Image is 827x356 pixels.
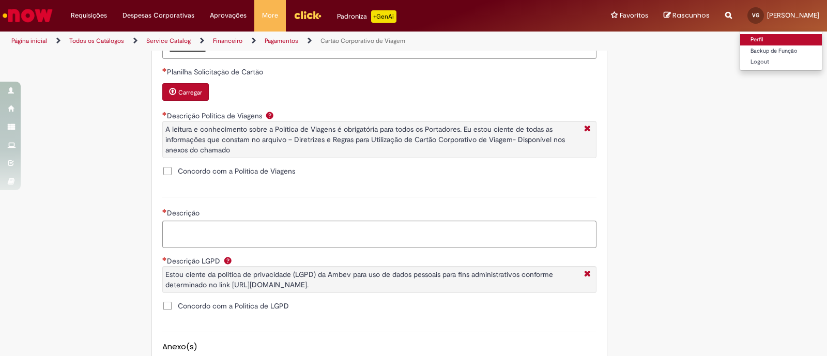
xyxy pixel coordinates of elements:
[167,67,265,76] span: Somente leitura - Planilha Solicitação de Cartão
[740,34,822,45] a: Perfil
[262,10,278,21] span: More
[8,32,544,51] ul: Trilhas de página
[581,124,593,135] i: Fechar Mais Informações Por question_descricao_politica_viagens
[337,10,396,23] div: Padroniza
[264,111,276,119] span: Ajuda para Descrição Política de Viagens
[162,83,209,101] button: Carregar anexo de Planilha Solicitação de Cartão Required
[672,10,710,20] span: Rascunhos
[167,256,222,266] span: Descrição LGPD
[71,10,107,21] span: Requisições
[178,301,289,311] span: Concordo com a Politica de LGPD
[162,68,167,72] span: Necessários
[178,88,202,97] small: Carregar
[162,41,596,59] input: CPF
[213,37,242,45] a: Financeiro
[162,221,596,249] textarea: Descrição
[1,5,54,26] img: ServiceNow
[146,37,191,45] a: Service Catalog
[620,10,648,21] span: Favoritos
[167,111,264,120] span: Descrição Política de Viagens
[162,209,167,213] span: Necessários
[664,11,710,21] a: Rascunhos
[210,10,247,21] span: Aprovações
[11,37,47,45] a: Página inicial
[162,343,596,351] h5: Anexo(s)
[740,56,822,68] a: Logout
[222,256,234,265] span: Ajuda para Descrição LGPD
[162,257,167,261] span: Obrigatório
[69,37,124,45] a: Todos os Catálogos
[752,12,759,19] span: VG
[165,125,565,154] span: A leitura e conhecimento sobre a Política de Viagens é obrigatória para todos os Portadores. Eu e...
[162,112,167,116] span: Obrigatório
[167,208,202,218] span: Descrição
[767,11,819,20] span: [PERSON_NAME]
[265,37,298,45] a: Pagamentos
[165,270,553,289] span: Estou ciente da politica de privacidade (LGPD) da Ambev para uso de dados pessoais para fins admi...
[178,166,295,176] span: Concordo com a Política de Viagens
[320,37,405,45] a: Cartão Corporativo de Viagem
[294,7,321,23] img: click_logo_yellow_360x200.png
[122,10,194,21] span: Despesas Corporativas
[740,45,822,57] a: Backup de Função
[371,10,396,23] p: +GenAi
[581,269,593,280] i: Fechar Mais Informações Por question_descricao_lgpd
